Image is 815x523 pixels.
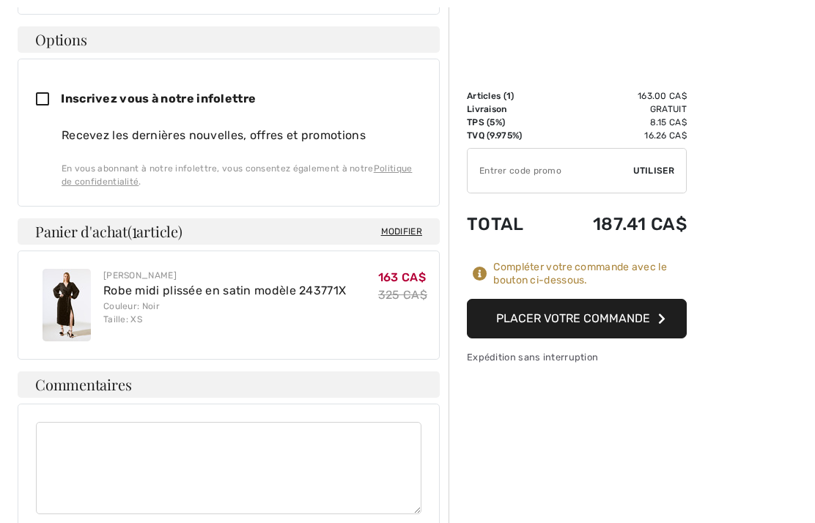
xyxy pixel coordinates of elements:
[103,300,346,326] div: Couleur: Noir Taille: XS
[467,350,687,364] div: Expédition sans interruption
[36,422,421,514] textarea: Commentaires
[550,129,687,142] td: 16.26 CA$
[18,371,440,398] h4: Commentaires
[62,162,421,188] div: En vous abonnant à notre infolettre, vous consentez également à notre .
[378,288,427,302] s: 325 CA$
[132,220,137,240] span: 1
[467,89,550,103] td: Articles ( )
[550,103,687,116] td: Gratuit
[467,116,550,129] td: TPS (5%)
[468,149,633,193] input: Code promo
[467,199,550,249] td: Total
[62,127,421,144] div: Recevez les dernières nouvelles, offres et promotions
[493,261,687,287] div: Compléter votre commande avec le bouton ci-dessous.
[467,103,550,116] td: Livraison
[633,164,674,177] span: Utiliser
[550,89,687,103] td: 163.00 CA$
[506,91,511,101] span: 1
[43,269,91,341] img: Robe midi plissée en satin modèle 243771X
[18,26,440,53] h4: Options
[550,199,687,249] td: 187.41 CA$
[378,270,426,284] span: 163 CA$
[381,224,422,239] span: Modifier
[103,283,346,297] a: Robe midi plissée en satin modèle 243771X
[128,221,182,241] span: ( article)
[467,299,687,338] button: Placer votre commande
[18,218,440,245] h4: Panier d'achat
[550,116,687,129] td: 8.15 CA$
[467,129,550,142] td: TVQ (9.975%)
[62,163,412,187] a: Politique de confidentialité
[61,92,256,105] span: Inscrivez vous à notre infolettre
[103,269,346,282] div: [PERSON_NAME]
